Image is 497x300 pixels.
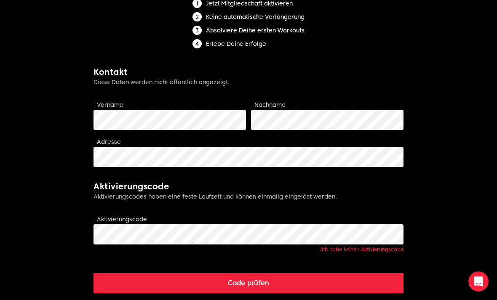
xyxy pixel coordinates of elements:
iframe: Intercom live chat [468,271,489,292]
li: Absolviere Deine ersten Workouts [192,26,305,35]
button: Code prüfen [94,273,403,293]
li: Erlebe Deine Erfolge [192,39,305,48]
label: Vorname [97,101,123,108]
label: Adresse [97,138,121,145]
p: Aktivierungscodes haben eine feste Laufzeit und können einmalig eingelöst werden. [94,192,403,201]
h2: Aktivierungscode [94,181,403,192]
h2: Kontakt [94,66,403,78]
li: Keine automatische Verlängerung [192,12,305,21]
label: Nachname [254,101,286,108]
p: Diese Daten werden nicht öffentlich angezeigt. [94,78,403,86]
a: Ich habe keinen Aktivierungscode [321,246,403,252]
label: Aktivierungscode [97,216,147,223]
